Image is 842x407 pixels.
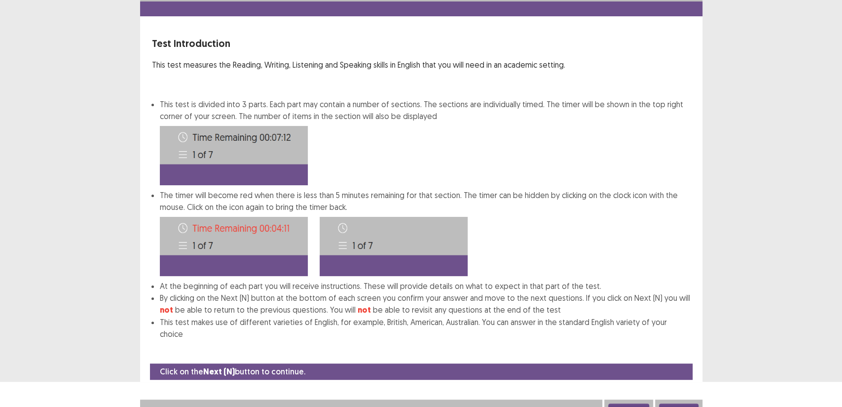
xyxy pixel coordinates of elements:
[160,280,691,292] li: At the beginning of each part you will receive instructions. These will provide details on what t...
[160,189,691,280] li: The timer will become red when there is less than 5 minutes remaining for that section. The timer...
[160,305,173,315] strong: not
[152,59,691,71] p: This test measures the Reading, Writing, Listening and Speaking skills in English that you will n...
[160,126,308,185] img: Time-image
[358,305,371,315] strong: not
[160,292,691,316] li: By clicking on the Next (N) button at the bottom of each screen you confirm your answer and move ...
[160,316,691,340] li: This test makes use of different varieties of English, for example, British, American, Australian...
[203,366,235,377] strong: Next (N)
[160,366,305,378] p: Click on the button to continue.
[160,98,691,185] li: This test is divided into 3 parts. Each part may contain a number of sections. The sections are i...
[152,36,691,51] p: Test Introduction
[320,217,468,276] img: Time-image
[160,217,308,276] img: Time-image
